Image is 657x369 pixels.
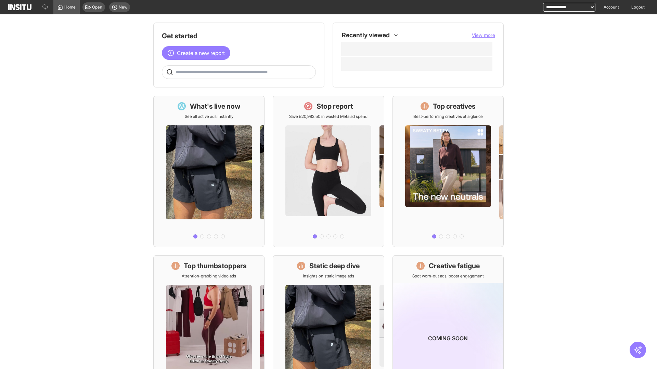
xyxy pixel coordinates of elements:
a: What's live nowSee all active ads instantly [153,96,265,247]
h1: Get started [162,31,316,41]
img: Logo [8,4,31,10]
span: New [119,4,127,10]
a: Stop reportSave £20,982.50 in wasted Meta ad spend [273,96,384,247]
span: Create a new report [177,49,225,57]
h1: Stop report [317,101,353,111]
h1: Static deep dive [309,261,360,271]
button: Create a new report [162,46,230,60]
p: Best-performing creatives at a glance [413,114,483,119]
span: Open [92,4,102,10]
h1: What's live now [190,101,241,111]
h1: Top thumbstoppers [184,261,247,271]
span: View more [472,32,495,38]
p: See all active ads instantly [185,114,233,119]
h1: Top creatives [433,101,476,111]
span: Home [64,4,76,10]
p: Insights on static image ads [303,273,354,279]
p: Attention-grabbing video ads [182,273,236,279]
a: Top creativesBest-performing creatives at a glance [392,96,504,247]
p: Save £20,982.50 in wasted Meta ad spend [289,114,368,119]
button: View more [472,32,495,39]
